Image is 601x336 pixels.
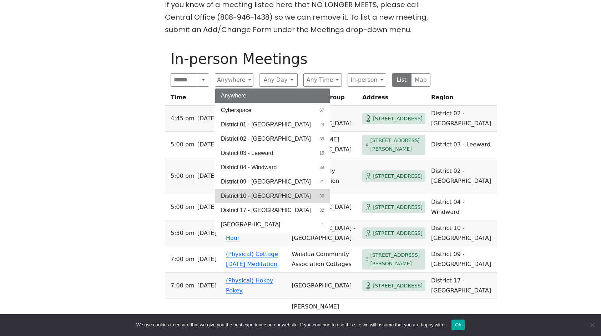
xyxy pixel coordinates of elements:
span: 5:30 PM [171,228,195,238]
span: 5:00 PM [171,140,195,150]
h1: In-person Meetings [171,50,430,67]
span: [STREET_ADDRESS] [373,203,423,212]
td: District 02 - [GEOGRAPHIC_DATA] [428,158,497,194]
span: 4:45 PM [171,114,195,124]
span: 39 results [319,136,324,142]
button: District 17 - [GEOGRAPHIC_DATA]32 results [215,203,330,217]
th: Time [165,92,223,106]
span: 5:00 PM [171,171,195,181]
span: 5:00 PM [171,202,195,212]
a: (Physical) Iroquois Point Lanai Group [226,313,278,330]
span: [STREET_ADDRESS] [373,114,423,123]
span: 15 results [319,150,324,156]
span: 24 results [319,121,324,128]
span: [STREET_ADDRESS] [373,281,423,290]
button: Ok [451,320,465,330]
button: In-person [348,73,386,87]
button: District 01 - [GEOGRAPHIC_DATA]24 results [215,117,330,132]
button: District 09 - [GEOGRAPHIC_DATA]21 results [215,175,330,189]
span: 67 results [319,107,324,114]
span: District 02 - [GEOGRAPHIC_DATA] [221,135,311,143]
span: 7:00 PM [171,281,195,291]
td: [GEOGRAPHIC_DATA] - [GEOGRAPHIC_DATA] [289,220,359,246]
button: Anywhere [215,89,330,103]
span: 38 results [319,164,324,171]
td: District 02 - [GEOGRAPHIC_DATA] [428,106,497,132]
span: District 17 - [GEOGRAPHIC_DATA] [221,206,311,215]
a: (Physical) Cottage [DATE] Meditation [226,251,278,267]
div: Anywhere [215,88,330,232]
button: Cyberspace67 results [215,103,330,117]
span: [DATE] [197,171,217,181]
span: [DATE] [197,114,217,124]
span: 7:00 PM [171,254,195,264]
button: Any Day [259,73,298,87]
span: [DATE] [197,281,217,291]
span: [GEOGRAPHIC_DATA] [221,220,281,229]
button: Anywhere [215,73,253,87]
span: District 03 - Leeward [221,149,273,157]
span: 36 results [319,193,324,199]
span: We use cookies to ensure that we give you the best experience on our website. If you continue to ... [136,321,448,329]
button: List [392,73,411,87]
span: No [589,321,596,329]
td: District 09 - [GEOGRAPHIC_DATA] [428,246,497,273]
span: District 01 - [GEOGRAPHIC_DATA] [221,120,311,129]
span: 21 results [319,179,324,185]
td: District 04 - Windward [428,194,497,220]
th: Region [428,92,497,106]
button: District 04 - Windward38 results [215,160,330,175]
button: [GEOGRAPHIC_DATA]1 result [215,217,330,232]
td: District 17 - [GEOGRAPHIC_DATA] [428,273,497,299]
button: Map [411,73,431,87]
button: District 02 - [GEOGRAPHIC_DATA]39 results [215,132,330,146]
span: 1 result [322,221,324,228]
button: District 03 - Leeward15 results [215,146,330,160]
th: Address [359,92,428,106]
span: 32 results [319,207,324,214]
span: [DATE] [197,254,217,264]
span: [STREET_ADDRESS] [373,229,423,238]
span: [DATE] [197,202,217,212]
span: [STREET_ADDRESS][PERSON_NAME] [370,251,423,268]
span: District 10 - [GEOGRAPHIC_DATA] [221,192,311,200]
span: District 09 - [GEOGRAPHIC_DATA] [221,177,311,186]
td: Waialua Community Association Cottages [289,246,359,273]
input: Search [171,73,198,87]
span: [DATE] [197,140,217,150]
a: (Physical) Hokey Pokey [226,277,273,294]
td: District 10 - [GEOGRAPHIC_DATA] [428,220,497,246]
a: (Physical) Happy Hour [226,225,274,241]
button: Search [198,73,209,87]
td: [GEOGRAPHIC_DATA] [289,273,359,299]
button: District 10 - [GEOGRAPHIC_DATA]36 results [215,189,330,203]
button: Any Time [303,73,342,87]
span: [STREET_ADDRESS] [373,172,423,181]
span: Cyberspace [221,106,251,115]
span: [STREET_ADDRESS][PERSON_NAME] [370,136,423,154]
span: District 04 - Windward [221,163,277,172]
span: [DATE] [197,228,217,238]
td: District 03 - Leeward [428,132,497,158]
